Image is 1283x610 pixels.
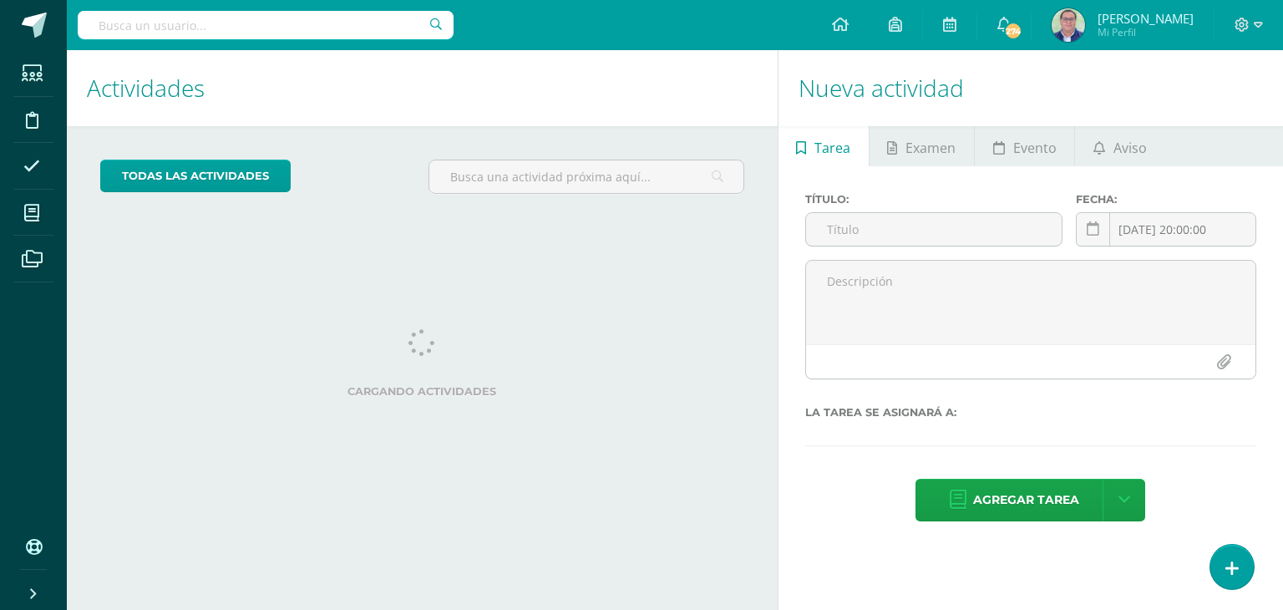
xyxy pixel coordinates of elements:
[1052,8,1085,42] img: eac5640a810b8dcfe6ce893a14069202.png
[806,213,1062,246] input: Título
[799,50,1263,126] h1: Nueva actividad
[814,128,850,168] span: Tarea
[1075,126,1164,166] a: Aviso
[1076,193,1256,206] label: Fecha:
[1098,25,1194,39] span: Mi Perfil
[1013,128,1057,168] span: Evento
[1077,213,1255,246] input: Fecha de entrega
[973,480,1079,521] span: Agregar tarea
[805,193,1063,206] label: Título:
[1113,128,1147,168] span: Aviso
[78,11,454,39] input: Busca un usuario...
[975,126,1074,166] a: Evento
[87,50,758,126] h1: Actividades
[870,126,974,166] a: Examen
[905,128,956,168] span: Examen
[100,160,291,192] a: todas las Actividades
[805,406,1256,419] label: La tarea se asignará a:
[100,385,744,398] label: Cargando actividades
[778,126,869,166] a: Tarea
[1098,10,1194,27] span: [PERSON_NAME]
[1004,22,1022,40] span: 274
[429,160,743,193] input: Busca una actividad próxima aquí...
